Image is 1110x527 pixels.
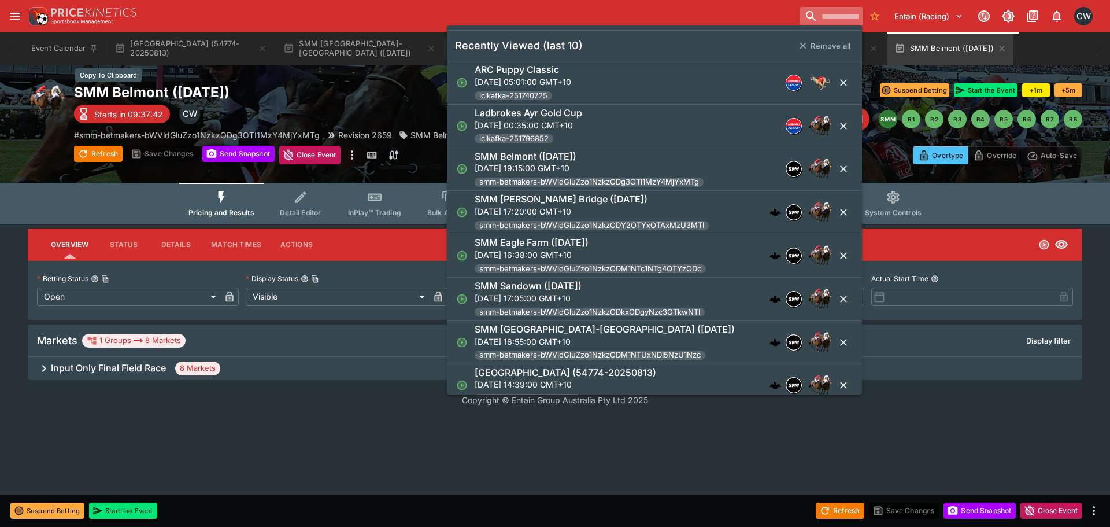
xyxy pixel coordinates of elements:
[276,32,443,65] button: SMM [GEOGRAPHIC_DATA]-[GEOGRAPHIC_DATA] ([DATE])
[202,231,271,259] button: Match Times
[475,107,582,119] h6: Ladbrokes Ayr Gold Cup
[786,119,801,134] img: lclkafka.png
[150,231,202,259] button: Details
[786,248,802,264] div: samemeetingmulti
[786,75,802,91] div: lclkafka
[968,146,1022,164] button: Override
[179,104,200,124] div: Clint Wallis
[24,32,105,65] button: Event Calendar
[37,274,88,283] p: Betting Status
[51,19,113,24] img: Sportsbook Management
[1020,503,1082,519] button: Close Event
[475,193,647,205] h6: SMM [PERSON_NAME] Bridge ([DATE])
[28,83,65,120] img: horse_racing.png
[809,115,832,138] img: horse_racing.png
[455,39,583,52] h5: Recently Viewed (last 10)
[769,207,781,218] div: cerberus
[456,337,468,348] svg: Open
[91,275,99,283] button: Betting StatusCopy To Clipboard
[1038,239,1050,250] svg: Open
[475,220,709,231] span: smm-betmakers-bWVldGluZzo1NzkzODY2OTYxOTAxMzU3MTI
[769,337,781,348] img: logo-cerberus.svg
[809,157,832,180] img: horse_racing.png
[971,110,990,128] button: R4
[475,323,735,336] h6: SMM [GEOGRAPHIC_DATA]-[GEOGRAPHIC_DATA] ([DATE])
[786,118,802,134] div: lclkafka
[456,120,468,132] svg: Open
[786,248,801,263] img: samemeetingmulti.png
[301,275,309,283] button: Display StatusCopy To Clipboard
[769,293,781,305] img: logo-cerberus.svg
[94,108,163,120] p: Starts in 09:37:42
[445,32,576,65] button: SMM Sandown ([DATE])
[475,280,582,292] h6: SMM Sandown ([DATE])
[475,307,705,318] span: smm-betmakers-bWVldGluZzo1NzkzODkxODgyNzc3OTkwNTI
[475,393,581,404] span: smm-nztr-54774-20250813
[311,275,319,283] button: Copy To Clipboard
[348,208,401,217] span: InPlay™ Trading
[1074,7,1093,25] div: Clint Wallis
[74,129,320,141] p: Copy To Clipboard
[902,110,920,128] button: R1
[475,64,559,76] h6: ARC Puppy Classic
[10,503,84,519] button: Suspend Betting
[1071,3,1096,29] button: Clint Wallis
[74,83,578,101] h2: Copy To Clipboard
[786,292,801,307] img: samemeetingmulti.png
[769,250,781,261] div: cerberus
[475,150,576,163] h6: SMM Belmont ([DATE])
[865,208,922,217] span: System Controls
[75,68,142,83] div: Copy To Clipboard
[786,205,801,220] img: samemeetingmulti.png
[475,119,582,131] p: [DATE] 00:35:00 GMT+10
[271,231,323,259] button: Actions
[792,36,857,55] button: Remove all
[345,146,359,164] button: more
[1064,110,1082,128] button: R8
[1046,6,1067,27] button: Notifications
[456,250,468,261] svg: Open
[410,129,498,141] p: SMM Belmont ([DATE])
[786,161,802,177] div: samemeetingmulti
[994,110,1013,128] button: R5
[188,208,254,217] span: Pricing and Results
[816,503,864,519] button: Refresh
[998,6,1019,27] button: Toggle light/dark mode
[108,32,274,65] button: [GEOGRAPHIC_DATA] (54774-20250813)
[932,149,963,161] p: Overtype
[954,83,1017,97] button: Start the Event
[179,183,931,224] div: Event type filters
[51,8,136,17] img: PriceKinetics
[175,363,220,374] span: 8 Markets
[280,208,321,217] span: Detail Editor
[338,129,392,141] p: Revision 2659
[98,231,150,259] button: Status
[475,249,706,261] p: [DATE] 16:38:00 GMT+10
[786,377,802,393] div: samemeetingmulti
[769,379,781,391] img: logo-cerberus.svg
[1087,504,1101,518] button: more
[1041,110,1059,128] button: R7
[871,274,928,283] p: Actual Start Time
[475,76,571,88] p: [DATE] 05:01:00 GMT+10
[769,207,781,218] img: logo-cerberus.svg
[37,334,77,347] h5: Markets
[1022,83,1050,97] button: +1m
[879,110,897,128] button: SMM
[887,32,1013,65] button: SMM Belmont ([DATE])
[399,129,498,141] div: SMM Belmont (13/08/25)
[74,146,123,162] button: Refresh
[786,378,801,393] img: samemeetingmulti.png
[769,293,781,305] div: cerberus
[800,7,863,25] input: search
[101,275,109,283] button: Copy To Clipboard
[456,379,468,391] svg: Open
[880,83,949,97] button: Suspend Betting
[809,201,832,224] img: horse_racing.png
[5,6,25,27] button: open drawer
[1054,83,1082,97] button: +5m
[865,7,884,25] button: No Bookmarks
[809,244,832,267] img: horse_racing.png
[769,337,781,348] div: cerberus
[475,336,735,348] p: [DATE] 16:55:00 GMT+10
